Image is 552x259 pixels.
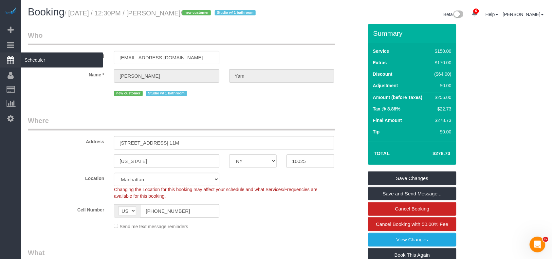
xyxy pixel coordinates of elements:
label: Final Amount [373,117,402,124]
div: $22.73 [432,106,451,112]
span: Studio w/ 1 bathroom [215,10,256,15]
input: First Name [114,69,219,83]
iframe: Intercom live chat [530,237,545,252]
label: Email [23,51,109,60]
label: Extras [373,59,387,66]
legend: Who [28,30,335,45]
legend: Where [28,116,335,130]
label: Amount (before Taxes) [373,94,422,101]
a: Cancel Booking [368,202,456,216]
label: Tip [373,129,380,135]
input: Zip Code [286,154,334,168]
h3: Summary [373,30,453,37]
label: Cell Number [23,204,109,213]
span: Scheduler [21,52,103,68]
span: Changing the Location for this booking may affect your schedule and what Services/Frequencies are... [114,187,318,199]
small: / [DATE] / 12:30PM / [PERSON_NAME] [64,10,258,17]
div: $170.00 [432,59,451,66]
input: Cell Number [140,204,219,218]
span: 6 [473,9,479,14]
span: Cancel Booking with 50.00% Fee [376,221,449,227]
input: City [114,154,219,168]
div: $278.73 [432,117,451,124]
label: Discount [373,71,393,77]
a: Help [486,12,498,17]
label: Location [23,173,109,182]
label: Name * [23,69,109,78]
label: Tax @ 8.88% [373,106,400,112]
input: Email [114,51,219,64]
a: View Changes [368,233,456,247]
div: $256.00 [432,94,451,101]
label: Adjustment [373,82,398,89]
span: Send me text message reminders [120,224,188,229]
a: Save and Send Message... [368,187,456,201]
a: 6 [468,7,481,21]
input: Last Name [229,69,334,83]
div: $150.00 [432,48,451,54]
label: Service [373,48,389,54]
a: Beta [444,12,464,17]
img: New interface [453,10,464,19]
h4: $278.73 [413,151,451,156]
span: / [180,10,257,17]
span: new customer [182,10,211,15]
span: new customer [114,91,142,96]
span: Studio w/ 1 bathroom [146,91,187,96]
div: $0.00 [432,129,451,135]
div: $0.00 [432,82,451,89]
img: Automaid Logo [4,7,17,16]
a: Cancel Booking with 50.00% Fee [368,217,456,231]
strong: Total [374,150,390,156]
a: Save Changes [368,171,456,185]
span: Booking [28,6,64,18]
a: [PERSON_NAME] [503,12,544,17]
div: ($64.00) [432,71,451,77]
span: 6 [543,237,548,242]
label: Address [23,136,109,145]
